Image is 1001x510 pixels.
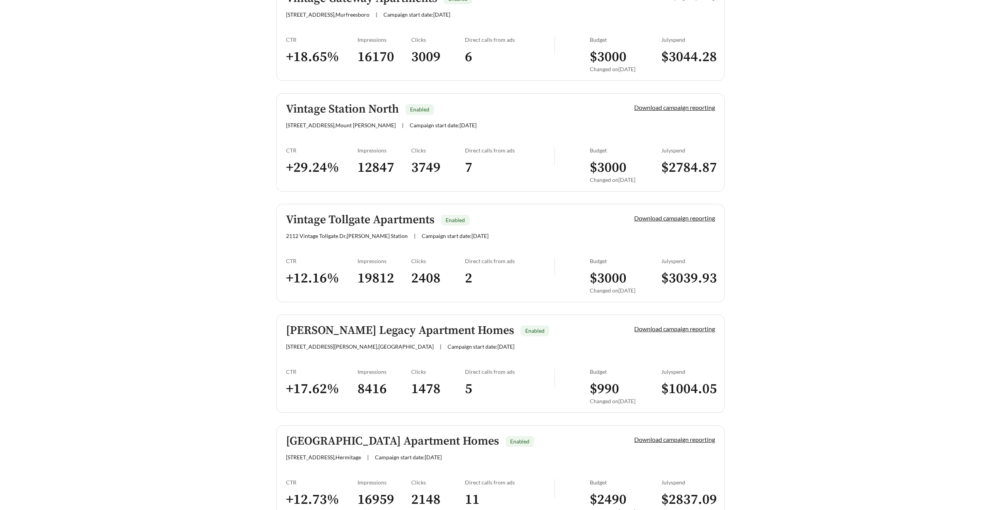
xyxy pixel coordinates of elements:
[661,479,715,486] div: July spend
[286,454,361,460] span: [STREET_ADDRESS] , Hermitage
[465,147,554,154] div: Direct calls from ads
[411,270,465,287] h3: 2408
[590,48,661,66] h3: $ 3000
[661,258,715,264] div: July spend
[634,104,715,111] a: Download campaign reporting
[286,233,408,239] span: 2112 Vintage Tollgate Dr , [PERSON_NAME] Station
[276,315,725,413] a: [PERSON_NAME] Legacy Apartment HomesEnabled[STREET_ADDRESS][PERSON_NAME],[GEOGRAPHIC_DATA]|Campai...
[357,159,411,176] h3: 12847
[590,258,661,264] div: Budget
[465,479,554,486] div: Direct calls from ads
[661,368,715,375] div: July spend
[286,122,396,128] span: [STREET_ADDRESS] , Mount [PERSON_NAME]
[402,122,403,128] span: |
[590,287,661,294] div: Changed on [DATE]
[554,479,555,498] img: line
[286,435,499,448] h5: [GEOGRAPHIC_DATA] Apartment Homes
[465,258,554,264] div: Direct calls from ads
[375,454,442,460] span: Campaign start date: [DATE]
[661,491,715,508] h3: $ 2837.09
[286,324,514,337] h5: [PERSON_NAME] Legacy Apartment Homes
[590,368,661,375] div: Budget
[357,270,411,287] h3: 19812
[661,48,715,66] h3: $ 3044.28
[446,217,465,223] span: Enabled
[554,147,555,166] img: line
[376,11,377,18] span: |
[661,147,715,154] div: July spend
[554,258,555,276] img: line
[414,233,415,239] span: |
[465,159,554,176] h3: 7
[411,380,465,398] h3: 1478
[357,36,411,43] div: Impressions
[357,48,411,66] h3: 16170
[411,159,465,176] h3: 3749
[590,36,661,43] div: Budget
[286,147,357,154] div: CTR
[465,491,554,508] h3: 11
[465,270,554,287] h3: 2
[357,380,411,398] h3: 8416
[286,380,357,398] h3: + 17.62 %
[276,93,725,192] a: Vintage Station NorthEnabled[STREET_ADDRESS],Mount [PERSON_NAME]|Campaign start date:[DATE]Downlo...
[448,343,514,350] span: Campaign start date: [DATE]
[411,48,465,66] h3: 3009
[661,159,715,176] h3: $ 2784.87
[510,438,529,445] span: Enabled
[590,398,661,404] div: Changed on [DATE]
[411,258,465,264] div: Clicks
[411,491,465,508] h3: 2148
[286,479,357,486] div: CTR
[286,343,434,350] span: [STREET_ADDRESS][PERSON_NAME] , [GEOGRAPHIC_DATA]
[440,343,441,350] span: |
[410,106,429,113] span: Enabled
[634,436,715,443] a: Download campaign reporting
[661,380,715,398] h3: $ 1004.05
[590,479,661,486] div: Budget
[590,380,661,398] h3: $ 990
[590,491,661,508] h3: $ 2490
[286,48,357,66] h3: + 18.65 %
[286,103,399,116] h5: Vintage Station North
[525,327,545,334] span: Enabled
[590,147,661,154] div: Budget
[465,368,554,375] div: Direct calls from ads
[661,270,715,287] h3: $ 3039.93
[357,479,411,486] div: Impressions
[422,233,489,239] span: Campaign start date: [DATE]
[411,36,465,43] div: Clicks
[590,66,661,72] div: Changed on [DATE]
[634,214,715,222] a: Download campaign reporting
[411,147,465,154] div: Clicks
[411,479,465,486] div: Clicks
[634,325,715,332] a: Download campaign reporting
[286,368,357,375] div: CTR
[465,380,554,398] h3: 5
[286,214,434,226] h5: Vintage Tollgate Apartments
[286,11,369,18] span: [STREET_ADDRESS] , Murfreesboro
[590,270,661,287] h3: $ 3000
[286,270,357,287] h3: + 12.16 %
[554,368,555,387] img: line
[357,491,411,508] h3: 16959
[357,147,411,154] div: Impressions
[286,491,357,508] h3: + 12.73 %
[357,258,411,264] div: Impressions
[286,36,357,43] div: CTR
[554,36,555,55] img: line
[661,36,715,43] div: July spend
[276,204,725,302] a: Vintage Tollgate ApartmentsEnabled2112 Vintage Tollgate Dr,[PERSON_NAME] Station|Campaign start d...
[286,159,357,176] h3: + 29.24 %
[590,176,661,183] div: Changed on [DATE]
[465,36,554,43] div: Direct calls from ads
[383,11,450,18] span: Campaign start date: [DATE]
[411,368,465,375] div: Clicks
[286,258,357,264] div: CTR
[590,159,661,176] h3: $ 3000
[357,368,411,375] div: Impressions
[410,122,477,128] span: Campaign start date: [DATE]
[465,48,554,66] h3: 6
[367,454,369,460] span: |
